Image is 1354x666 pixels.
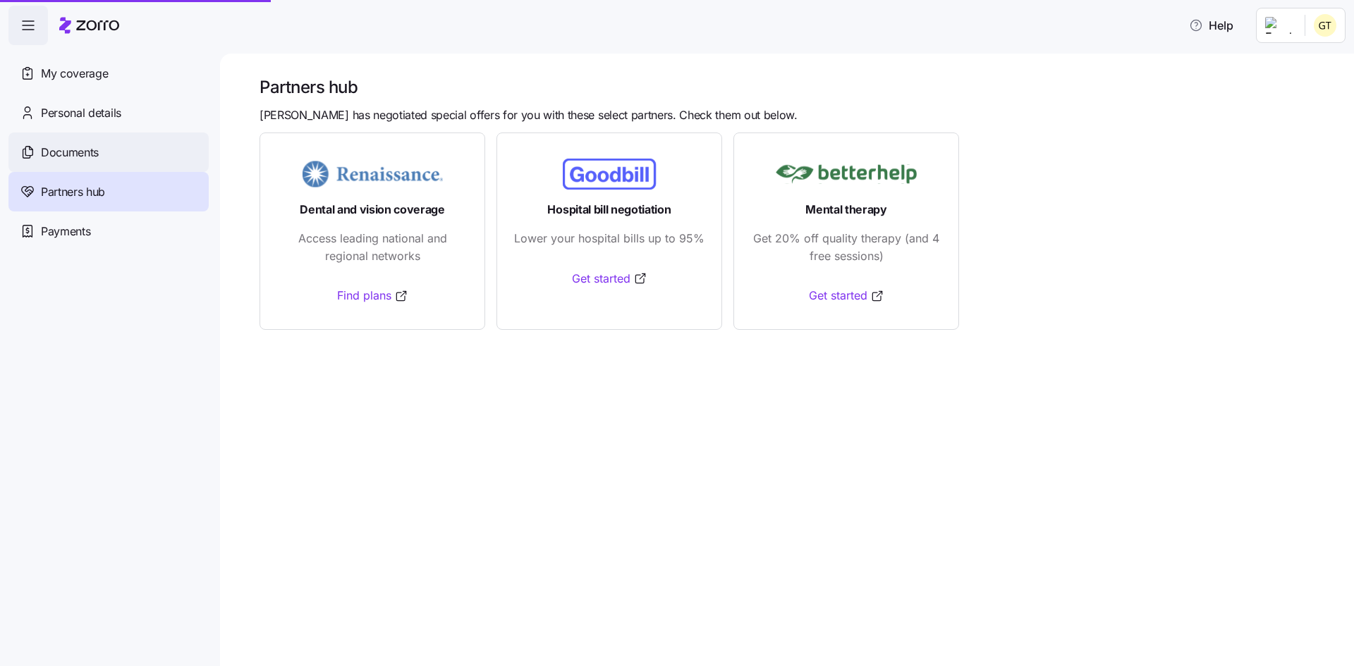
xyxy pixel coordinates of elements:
[1265,17,1293,34] img: Employer logo
[805,201,887,218] span: Mental therapy
[751,230,941,265] span: Get 20% off quality therapy (and 4 free sessions)
[277,230,468,265] span: Access leading national and regional networks
[1314,14,1336,37] img: ad4f21520ee1b3745c97c0c62833f1f2
[260,76,1334,98] h1: Partners hub
[8,93,209,132] a: Personal details
[8,211,209,251] a: Payments
[41,144,99,161] span: Documents
[41,104,121,122] span: Personal details
[41,183,105,201] span: Partners hub
[8,132,209,172] a: Documents
[809,287,884,304] a: Get started
[547,201,671,218] span: Hospital bill negotiation
[41,65,108,82] span: My coverage
[8,172,209,211] a: Partners hub
[514,230,705,247] span: Lower your hospital bills up to 95%
[1189,17,1233,34] span: Help
[260,106,798,124] span: [PERSON_NAME] has negotiated special offers for you with these select partners. Check them out be...
[572,270,647,288] a: Get started
[300,201,445,218] span: Dental and vision coverage
[8,54,209,93] a: My coverage
[1178,11,1245,39] button: Help
[41,223,90,240] span: Payments
[337,287,408,304] a: Find plans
